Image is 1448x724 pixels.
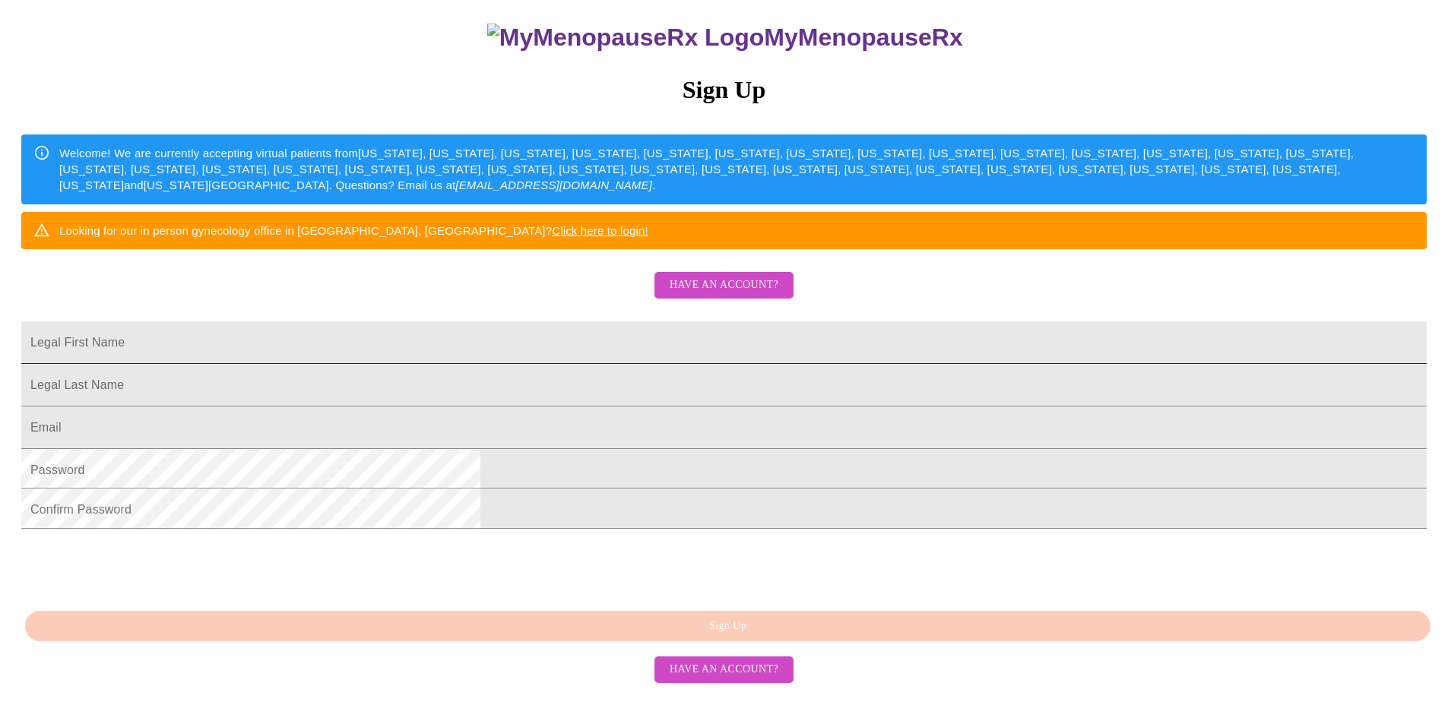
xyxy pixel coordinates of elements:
button: Have an account? [654,272,794,299]
em: [EMAIL_ADDRESS][DOMAIN_NAME] [455,179,652,191]
iframe: reCAPTCHA [21,536,252,596]
h3: Sign Up [21,76,1427,104]
div: Welcome! We are currently accepting virtual patients from [US_STATE], [US_STATE], [US_STATE], [US... [59,139,1415,200]
h3: MyMenopauseRx [24,24,1427,52]
div: Looking for our in person gynecology office in [GEOGRAPHIC_DATA], [GEOGRAPHIC_DATA]? [59,217,648,245]
span: Have an account? [670,276,778,295]
img: MyMenopauseRx Logo [487,24,764,52]
span: Have an account? [670,660,778,679]
button: Have an account? [654,656,794,683]
a: Have an account? [651,662,797,675]
a: Click here to login! [552,224,648,237]
a: Have an account? [651,289,797,302]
